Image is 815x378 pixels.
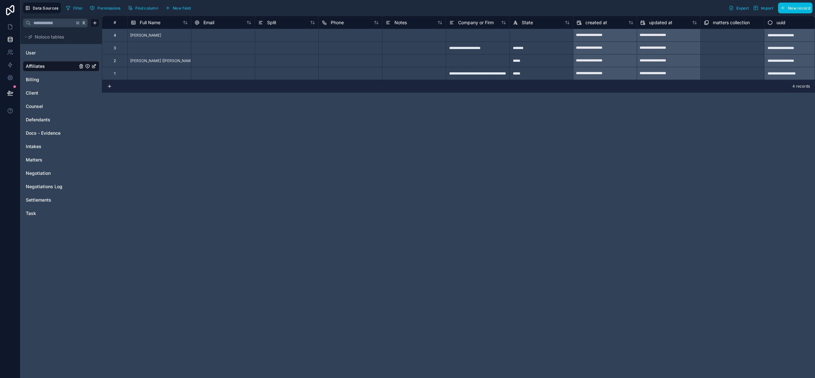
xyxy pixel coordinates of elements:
[26,130,77,136] a: Docs - Evidence
[23,195,99,205] div: Settlements
[761,6,773,11] span: Import
[713,19,750,26] span: matters collection
[26,197,77,203] a: Settlements
[23,141,99,152] div: Intakes
[23,101,99,111] div: Counsel
[173,6,191,11] span: New field
[726,3,751,13] button: Export
[458,19,494,26] span: Company or Firm
[776,3,812,13] a: New record
[26,157,42,163] span: Matters
[26,130,60,136] span: Docs - Evidence
[26,143,41,150] span: Intakes
[23,61,99,71] div: Affiliates
[23,208,99,218] div: Task
[23,75,99,85] div: Billing
[26,90,38,96] span: Client
[736,6,749,11] span: Export
[114,33,116,38] div: 4
[73,6,83,11] span: Filter
[130,33,161,38] span: [PERSON_NAME]
[23,48,99,58] div: User
[26,197,51,203] span: Settlements
[23,128,99,138] div: Docs - Evidence
[26,76,39,83] span: Billing
[130,58,227,63] span: [PERSON_NAME] ([PERSON_NAME]) [PERSON_NAME]
[88,3,123,13] button: Permissions
[23,88,99,98] div: Client
[788,6,810,11] span: New record
[26,90,77,96] a: Client
[114,46,116,51] div: 3
[63,3,85,13] button: Filter
[26,143,77,150] a: Intakes
[26,50,77,56] a: User
[26,63,77,69] a: Affiliates
[778,3,812,13] button: New record
[23,3,61,13] button: Data Sources
[114,71,116,76] div: 1
[97,6,120,11] span: Permissions
[23,182,99,192] div: Negotiations Log
[585,19,607,26] span: created at
[23,168,99,178] div: Negotiation
[26,210,77,217] a: Task
[26,117,77,123] a: Defendants
[792,84,810,89] span: 4 records
[114,58,116,63] div: 2
[26,76,77,83] a: Billing
[26,50,36,56] span: User
[394,19,407,26] span: Notes
[26,170,51,176] span: Negotiation
[140,19,160,26] span: Full Name
[26,210,36,217] span: Task
[33,6,59,11] span: Data Sources
[23,155,99,165] div: Matters
[26,103,43,110] span: Counsel
[35,34,64,40] span: Noloco tables
[23,32,96,41] button: Noloco tables
[88,3,125,13] a: Permissions
[82,21,86,25] span: K
[26,183,62,190] span: Negotiations Log
[23,115,99,125] div: Defendants
[26,183,77,190] a: Negotiations Log
[26,103,77,110] a: Counsel
[751,3,776,13] button: Import
[267,19,276,26] span: Split
[26,117,50,123] span: Defendants
[107,20,123,25] div: #
[26,63,45,69] span: Affiliates
[163,3,193,13] button: New field
[26,170,77,176] a: Negotiation
[125,3,160,13] button: Find column
[203,19,214,26] span: Email
[331,19,344,26] span: Phone
[26,157,77,163] a: Matters
[649,19,672,26] span: updated at
[776,19,785,26] span: uuid
[522,19,533,26] span: State
[135,6,158,11] span: Find column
